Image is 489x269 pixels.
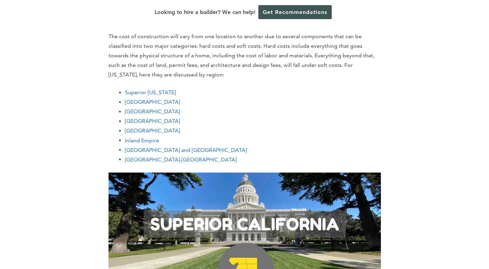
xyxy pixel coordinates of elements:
a: Get Recommendations [258,5,332,19]
a: Superior [US_STATE] [125,89,176,96]
a: Inland Empire [125,137,159,143]
a: [GEOGRAPHIC_DATA] [125,127,180,134]
a: [GEOGRAPHIC_DATA]-[GEOGRAPHIC_DATA] [125,156,236,162]
a: [GEOGRAPHIC_DATA] [125,118,180,124]
a: [GEOGRAPHIC_DATA] and [GEOGRAPHIC_DATA] [125,146,247,153]
iframe: Drift Widget Chat Controller [358,220,481,261]
a: [GEOGRAPHIC_DATA] [125,108,180,115]
a: [GEOGRAPHIC_DATA] [125,99,180,105]
p: The cost of construction will vary from one location to another due to several components that ca... [109,32,381,80]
